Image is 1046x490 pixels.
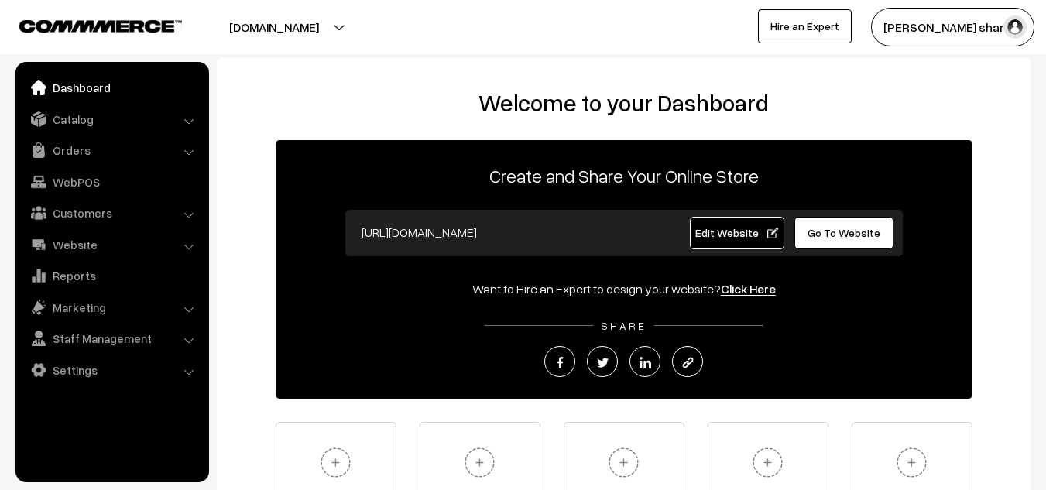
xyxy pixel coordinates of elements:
[19,199,204,227] a: Customers
[593,319,654,332] span: SHARE
[758,9,852,43] a: Hire an Expert
[721,281,776,296] a: Click Here
[232,89,1015,117] h2: Welcome to your Dashboard
[19,231,204,259] a: Website
[19,74,204,101] a: Dashboard
[276,279,972,298] div: Want to Hire an Expert to design your website?
[19,293,204,321] a: Marketing
[690,217,784,249] a: Edit Website
[1003,15,1027,39] img: user
[19,324,204,352] a: Staff Management
[808,226,880,239] span: Go To Website
[794,217,894,249] a: Go To Website
[19,136,204,164] a: Orders
[890,441,933,484] img: plus.svg
[19,168,204,196] a: WebPOS
[602,441,645,484] img: plus.svg
[19,262,204,290] a: Reports
[871,8,1034,46] button: [PERSON_NAME] sharm…
[276,162,972,190] p: Create and Share Your Online Store
[175,8,373,46] button: [DOMAIN_NAME]
[19,15,155,34] a: COMMMERCE
[19,356,204,384] a: Settings
[695,226,778,239] span: Edit Website
[314,441,357,484] img: plus.svg
[746,441,789,484] img: plus.svg
[19,20,182,32] img: COMMMERCE
[458,441,501,484] img: plus.svg
[19,105,204,133] a: Catalog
